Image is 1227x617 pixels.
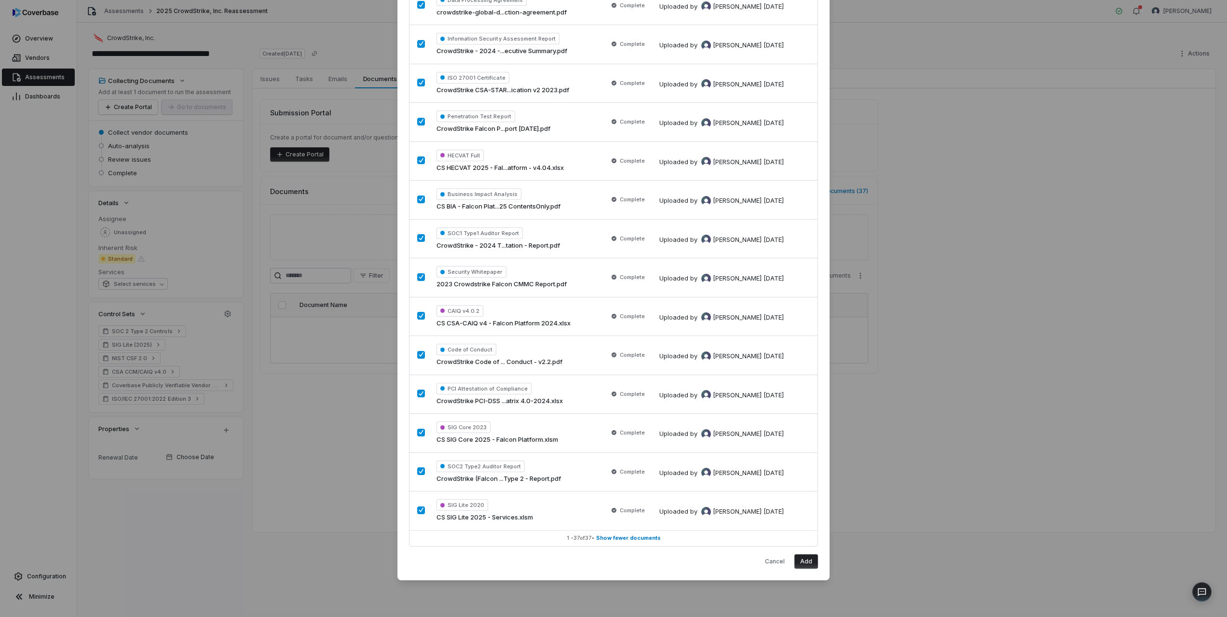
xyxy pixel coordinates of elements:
span: CrowdStrike - 2024 -...ecutive Summary.pdf [436,46,567,56]
span: Security Whitepaper [436,266,506,278]
span: CrowdStrike - 2024 T...tation - Report.pdf [436,241,560,251]
div: by [690,118,762,128]
span: HECVAT Full [436,150,484,161]
div: by [690,468,762,477]
img: Mike Lewis avatar [701,507,711,517]
span: CrowdStrike Falcon P...port [DATE].pdf [436,124,550,134]
div: Uploaded [659,118,784,128]
span: crowdstrike-global-d...ction-agreement.pdf [436,8,567,17]
img: Mike Lewis avatar [701,312,711,322]
span: Complete [620,312,645,320]
span: [PERSON_NAME] [713,429,762,439]
span: SIG Lite 2020 [436,499,488,511]
div: [DATE] [763,157,784,167]
div: Uploaded [659,157,784,167]
div: [DATE] [763,313,784,323]
span: ISO 27001 Certificate [436,72,509,84]
div: [DATE] [763,274,784,283]
span: Information Security Assessment Report [436,33,559,44]
span: CS SIG Core 2025 - Falcon Platform.xlsm [436,435,558,445]
div: [DATE] [763,391,784,400]
div: Uploaded [659,390,784,400]
span: 2023 Crowdstrike Falcon CMMC Report.pdf [436,280,567,289]
button: 1 -37of37• Show fewer documents [409,531,818,546]
span: [PERSON_NAME] [713,313,762,323]
span: CrowdStrike CSA-STAR...ication v2 2023.pdf [436,85,569,95]
span: CrowdStrike Code of ... Conduct - v2.2.pdf [436,357,562,367]
span: CAIQ v4.0.2 [436,305,483,317]
div: by [690,157,762,167]
img: Mike Lewis avatar [701,351,711,361]
span: Complete [620,79,645,87]
span: [PERSON_NAME] [713,80,762,89]
span: [PERSON_NAME] [713,274,762,283]
div: Uploaded [659,235,784,244]
div: by [690,41,762,50]
img: Mike Lewis avatar [701,468,711,477]
span: CS SIG Lite 2025 - Services.xlsm [436,513,533,522]
span: [PERSON_NAME] [713,157,762,167]
span: CS HECVAT 2025 - Fal...atform - v4.04.xlsx [436,163,564,173]
div: by [690,79,762,89]
div: by [690,429,762,439]
span: [PERSON_NAME] [713,118,762,128]
span: Complete [620,468,645,476]
span: [PERSON_NAME] [713,41,762,50]
div: Uploaded [659,507,784,517]
img: Mike Lewis avatar [701,390,711,400]
span: [PERSON_NAME] [713,391,762,400]
span: [PERSON_NAME] [713,196,762,206]
button: Add [794,554,818,569]
div: [DATE] [763,41,784,50]
div: Uploaded [659,429,784,439]
img: Mike Lewis avatar [701,79,711,89]
div: Uploaded [659,79,784,89]
div: by [690,507,762,517]
span: Business Impact Analysis [436,188,521,200]
div: Uploaded [659,468,784,477]
span: Show fewer documents [596,534,661,542]
div: [DATE] [763,118,784,128]
span: Complete [620,390,645,398]
button: Cancel [759,554,791,569]
div: by [690,1,762,11]
div: [DATE] [763,235,784,245]
span: Complete [620,273,645,281]
span: Complete [620,1,645,9]
div: [DATE] [763,468,784,478]
span: CrowdStrike (Falcon ...Type 2 - Report.pdf [436,474,561,484]
span: [PERSON_NAME] [713,351,762,361]
img: Mike Lewis avatar [701,1,711,11]
span: Complete [620,196,645,203]
div: [DATE] [763,2,784,12]
span: SOC1 Type1 Auditor Report [436,227,523,239]
span: [PERSON_NAME] [713,507,762,517]
span: Complete [620,157,645,165]
span: SOC2 Type2 Auditor Report [436,461,525,472]
img: Mike Lewis avatar [701,429,711,439]
div: by [690,390,762,400]
span: CS BIA - Falcon Plat...25 ContentsOnly.pdf [436,202,560,211]
span: [PERSON_NAME] [713,235,762,245]
img: Mike Lewis avatar [701,196,711,206]
div: Uploaded [659,1,784,11]
img: Mike Lewis avatar [701,157,711,167]
span: CrowdStrike PCI-DSS ...atrix 4.0-2024.xlsx [436,396,563,406]
span: Complete [620,40,645,48]
span: [PERSON_NAME] [713,2,762,12]
div: Uploaded [659,196,784,206]
img: Mike Lewis avatar [701,118,711,128]
div: Uploaded [659,312,784,322]
span: SIG Core 2023 [436,421,491,433]
div: by [690,274,762,283]
div: by [690,235,762,244]
div: Uploaded [659,351,784,361]
img: Mike Lewis avatar [701,274,711,283]
span: CS CSA-CAIQ v4 - Falcon Platform 2024.xlsx [436,319,571,328]
span: Complete [620,118,645,126]
span: Complete [620,351,645,359]
div: by [690,351,762,361]
span: [PERSON_NAME] [713,468,762,478]
div: [DATE] [763,429,784,439]
span: Complete [620,506,645,514]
